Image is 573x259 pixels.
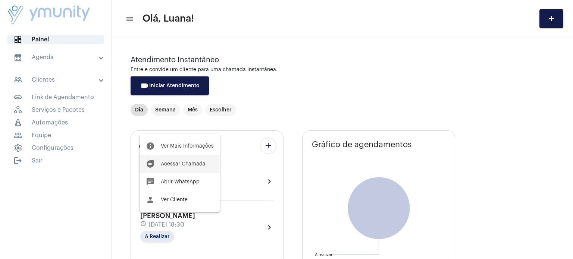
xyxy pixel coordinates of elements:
span: Acessar Chamada [161,161,206,167]
mat-icon: chat [146,177,155,186]
mat-icon: person [146,195,155,204]
mat-icon: info [146,142,155,151]
mat-icon: duo [146,159,155,168]
span: Ver Mais Informações [161,143,214,149]
span: Ver Cliente [161,197,188,202]
span: Abrir WhatsApp [161,179,200,184]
